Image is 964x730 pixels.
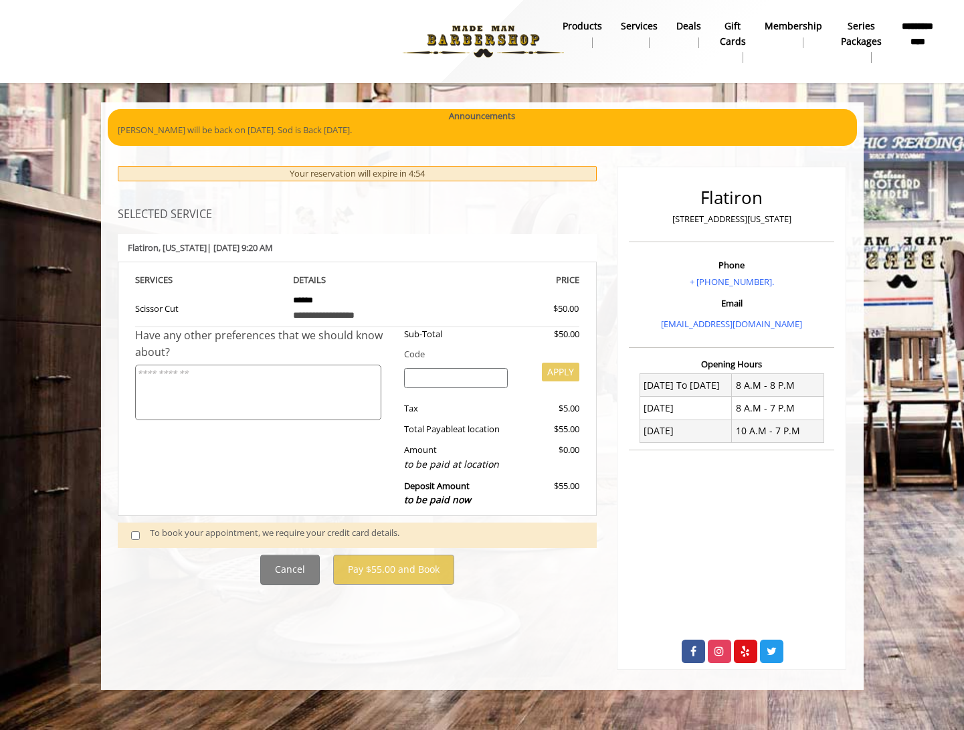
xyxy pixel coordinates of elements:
[732,420,824,442] td: 10 A.M - 7 P.M
[518,401,579,416] div: $5.00
[732,374,824,397] td: 8 A.M - 8 P.M
[135,287,284,327] td: Scissor Cut
[394,422,518,436] div: Total Payable
[518,327,579,341] div: $50.00
[629,359,834,369] h3: Opening Hours
[765,19,822,33] b: Membership
[755,17,832,52] a: MembershipMembership
[518,422,579,436] div: $55.00
[394,327,518,341] div: Sub-Total
[118,166,597,181] div: Your reservation will expire in 4:54
[732,397,824,420] td: 8 A.M - 7 P.M
[135,272,284,288] th: SERVICE
[118,123,847,137] p: [PERSON_NAME] will be back on [DATE]. Sod is Back [DATE].
[676,19,701,33] b: Deals
[640,420,732,442] td: [DATE]
[632,298,831,308] h3: Email
[283,272,431,288] th: DETAILS
[632,260,831,270] h3: Phone
[553,17,611,52] a: Productsproducts
[611,17,667,52] a: ServicesServices
[449,109,515,123] b: Announcements
[632,212,831,226] p: [STREET_ADDRESS][US_STATE]
[128,242,273,254] b: Flatiron | [DATE] 9:20 AM
[832,17,891,66] a: Series packagesSeries packages
[394,347,579,361] div: Code
[632,188,831,207] h2: Flatiron
[720,19,746,49] b: gift cards
[710,17,755,66] a: Gift cardsgift cards
[518,443,579,472] div: $0.00
[431,272,580,288] th: PRICE
[391,5,575,78] img: Made Man Barbershop logo
[518,479,579,508] div: $55.00
[404,480,471,507] b: Deposit Amount
[640,374,732,397] td: [DATE] To [DATE]
[505,302,579,316] div: $50.00
[150,526,583,544] div: To book your appointment, we require your credit card details.
[159,242,207,254] span: , [US_STATE]
[542,363,579,381] button: APPLY
[168,274,173,286] span: S
[690,276,774,288] a: + [PHONE_NUMBER].
[640,397,732,420] td: [DATE]
[841,19,882,49] b: Series packages
[661,318,802,330] a: [EMAIL_ADDRESS][DOMAIN_NAME]
[667,17,710,52] a: DealsDeals
[394,401,518,416] div: Tax
[118,209,597,221] h3: SELECTED SERVICE
[621,19,658,33] b: Services
[404,457,508,472] div: to be paid at location
[404,493,471,506] span: to be paid now
[394,443,518,472] div: Amount
[135,327,395,361] div: Have any other preferences that we should know about?
[458,423,500,435] span: at location
[333,555,454,585] button: Pay $55.00 and Book
[563,19,602,33] b: products
[260,555,320,585] button: Cancel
